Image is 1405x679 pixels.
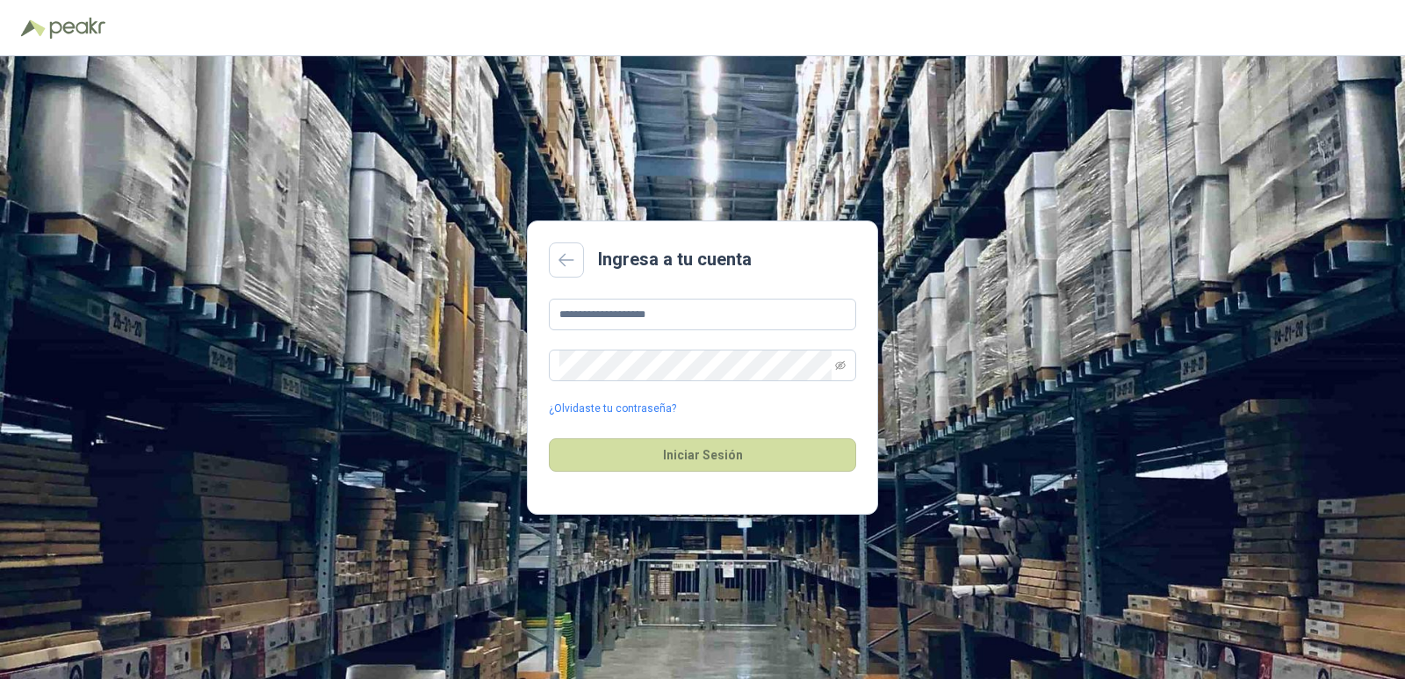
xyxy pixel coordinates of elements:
img: Logo [21,19,46,37]
a: ¿Olvidaste tu contraseña? [549,401,676,417]
img: Peakr [49,18,105,39]
span: eye-invisible [835,360,846,371]
h2: Ingresa a tu cuenta [598,246,752,273]
button: Iniciar Sesión [549,438,856,472]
